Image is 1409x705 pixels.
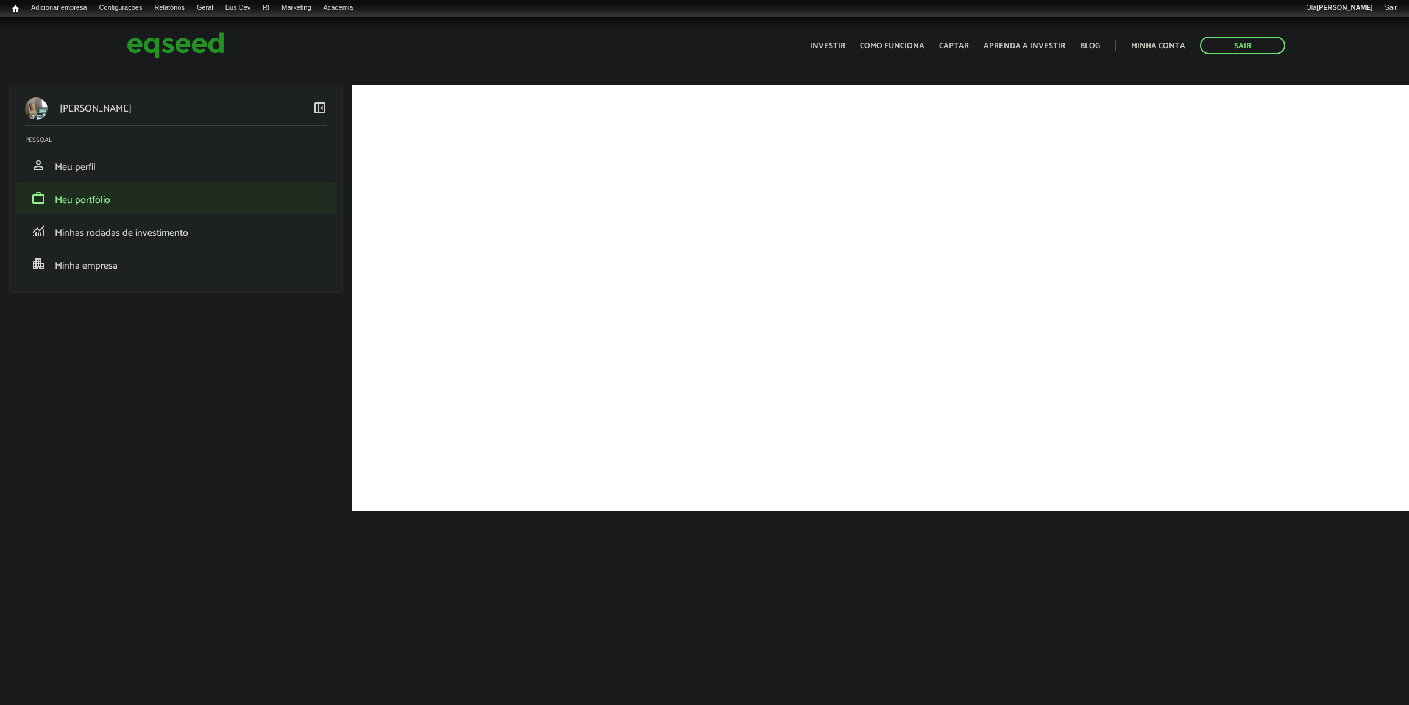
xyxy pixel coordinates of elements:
strong: [PERSON_NAME] [1316,4,1372,11]
a: Adicionar empresa [25,3,93,13]
span: Meu perfil [55,159,96,175]
span: apartment [31,257,46,271]
a: monitoringMinhas rodadas de investimento [25,224,327,238]
a: Minha conta [1131,42,1185,50]
li: Meu portfólio [16,182,336,214]
span: Minha empresa [55,258,118,274]
a: personMeu perfil [25,158,327,172]
li: Minha empresa [16,247,336,280]
a: Academia [318,3,360,13]
a: Blog [1080,42,1100,50]
span: left_panel_close [313,101,327,115]
span: monitoring [31,224,46,238]
a: Investir [810,42,845,50]
a: Início [6,3,25,15]
a: Relatórios [148,3,190,13]
h2: Pessoal [25,136,336,144]
a: Marketing [275,3,317,13]
a: Configurações [93,3,149,13]
img: EqSeed [127,29,224,62]
span: Minhas rodadas de investimento [55,225,188,241]
li: Meu perfil [16,149,336,182]
a: RI [257,3,275,13]
p: [PERSON_NAME] [60,103,132,115]
li: Minhas rodadas de investimento [16,214,336,247]
span: Início [12,4,19,13]
a: Bus Dev [219,3,257,13]
span: work [31,191,46,205]
a: Captar [939,42,969,50]
a: Olá[PERSON_NAME] [1300,3,1379,13]
a: Colapsar menu [313,101,327,118]
a: Sair [1200,37,1285,54]
a: Aprenda a investir [984,42,1065,50]
a: Sair [1379,3,1403,13]
span: Meu portfólio [55,192,110,208]
a: apartmentMinha empresa [25,257,327,271]
a: Geral [191,3,219,13]
a: Como funciona [860,42,925,50]
span: person [31,158,46,172]
a: workMeu portfólio [25,191,327,205]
